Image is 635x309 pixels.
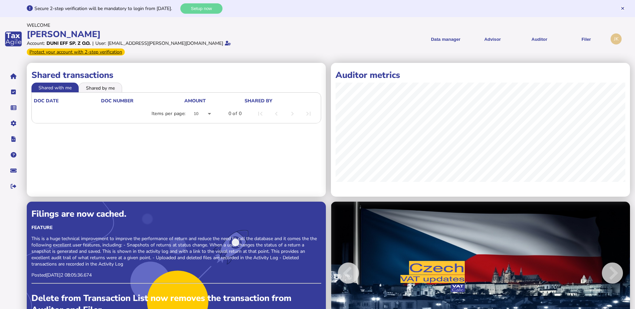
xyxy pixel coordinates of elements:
[31,224,321,231] div: Feature
[245,98,272,104] div: shared by
[34,5,179,12] div: Secure 2-step verification will be mandatory to login from [DATE].
[180,3,222,14] button: Setup now
[425,31,467,47] button: Shows a dropdown of Data manager options
[31,272,321,278] p: Posted[DATE]2 08:05:36.674
[27,48,125,56] div: From Oct 1, 2025, 2-step verification will be required to login. Set it up now...
[34,98,100,104] div: doc date
[31,83,79,92] li: Shared with me
[6,148,20,162] button: Help pages
[6,116,20,130] button: Manage settings
[95,40,106,46] div: User:
[184,98,206,104] div: Amount
[101,98,133,104] div: doc number
[6,132,20,146] button: Developer hub links
[31,235,321,267] p: This is a huge technical improvement to improve the performance of return and reduce the need to ...
[31,69,321,81] h1: Shared transactions
[31,208,321,220] div: Filings are now cached.
[518,31,560,47] button: Auditor
[108,40,223,46] div: [EMAIL_ADDRESS][PERSON_NAME][DOMAIN_NAME]
[27,28,315,40] div: [PERSON_NAME]
[245,98,317,104] div: shared by
[79,83,122,92] li: Shared by me
[152,110,186,117] div: Items per page:
[92,40,94,46] div: |
[336,69,625,81] h1: Auditor metrics
[471,31,514,47] button: Shows a dropdown of VAT Advisor options
[6,101,20,115] button: Data manager
[27,22,315,28] div: Welcome
[611,33,622,44] div: Profile settings
[184,98,244,104] div: Amount
[565,31,607,47] button: Filer
[6,85,20,99] button: Tasks
[34,98,59,104] div: doc date
[229,110,242,117] div: 0 of 0
[225,41,231,45] i: Email verified
[6,69,20,83] button: Home
[6,179,20,193] button: Sign out
[47,40,91,46] div: Duni EFF Sp. z o.o.
[620,6,625,11] button: Hide message
[101,98,184,104] div: doc number
[6,164,20,178] button: Raise a support ticket
[27,40,45,46] div: Account:
[319,31,608,47] menu: navigate products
